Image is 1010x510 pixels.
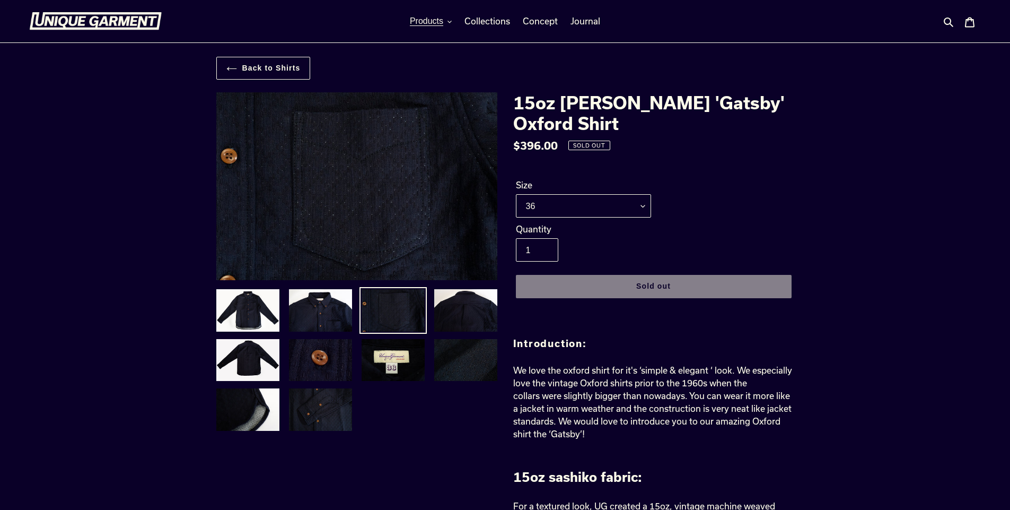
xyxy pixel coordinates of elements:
img: Load image into Gallery viewer, 15oz Indigo Sashiko &#39;Gatsby&#39; Oxford Shirt [433,288,498,333]
img: Load image into Gallery viewer, 15oz Indigo Sashiko &#39;Gatsby&#39; Oxford Shirt [361,288,426,333]
span: $396.00 [513,139,558,152]
h1: 15oz [PERSON_NAME] 'Gatsby' Oxford Shirt [513,92,794,133]
span: Introduction: [513,338,587,349]
a: Back to Shirts [216,57,311,80]
a: Concept [517,13,563,29]
img: Load image into Gallery viewer, 15oz Indigo Sashiko &#39;Gatsby&#39; Oxford Shirt [215,338,280,383]
span: Concept [523,16,558,27]
p: We love the oxford shirt for it's ‘simple & elegant ‘ look. We especially love the vintage Oxford... [513,364,794,440]
img: Load image into Gallery viewer, 15oz Indigo Sashiko &#39;Gatsby&#39; Oxford Shirt [215,387,280,432]
label: Size [516,179,651,192]
span: Sold out [573,143,605,148]
span: 15oz sashiko fabric: [513,469,642,485]
img: Unique Garment [29,12,162,30]
img: Load image into Gallery viewer, 15oz Indigo Sashiko &#39;Gatsby&#39; Oxford Shirt [361,338,426,383]
span: Journal [570,16,600,27]
a: Journal [565,13,605,29]
span: Sold out [636,282,671,290]
label: Quantity [516,223,651,236]
button: Products [405,13,457,29]
span: Collections [464,16,510,27]
button: Sold out [516,275,792,298]
img: Load image into Gallery viewer, 15oz Indigo Sashiko &#39;Gatsby&#39; Oxford Shirt [433,338,498,383]
img: Load image into Gallery viewer, 15oz Indigo Sashiko &#39;Gatsby&#39; Oxford Shirt [288,288,353,333]
img: Load image into Gallery viewer, 15oz Indigo Sashiko &#39;Gatsby&#39; Oxford Shirt [288,338,353,383]
span: Products [410,16,443,26]
a: Collections [459,13,515,29]
img: Load image into Gallery viewer, 15oz Indigo Sashiko &#39;Gatsby&#39; Oxford Shirt [215,288,280,333]
img: Load image into Gallery viewer, 15oz Indigo Sashiko &#39;Gatsby&#39; Oxford Shirt [288,387,353,432]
